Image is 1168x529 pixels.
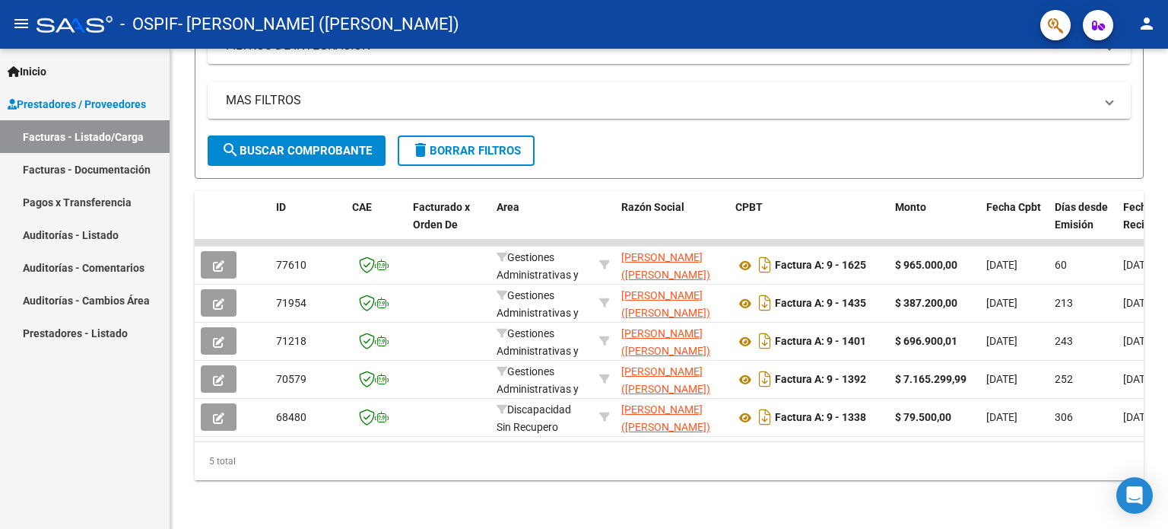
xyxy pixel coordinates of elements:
strong: Factura A: 9 - 1392 [775,374,866,386]
span: [DATE] [1123,373,1154,385]
i: Descargar documento [755,405,775,429]
strong: $ 7.165.299,99 [895,373,966,385]
mat-icon: delete [411,141,430,159]
span: 71218 [276,335,306,347]
span: - OSPIF [120,8,178,41]
span: Razón Social [621,201,684,213]
div: 20317075430 [621,287,723,319]
strong: Factura A: 9 - 1401 [775,336,866,348]
span: Inicio [8,63,46,80]
span: 243 [1055,335,1073,347]
span: Días desde Emisión [1055,201,1108,231]
button: Borrar Filtros [398,135,535,166]
div: 20317075430 [621,249,723,281]
span: 213 [1055,297,1073,309]
strong: Factura A: 9 - 1625 [775,260,866,272]
span: ID [276,201,286,213]
mat-panel-title: MAS FILTROS [226,92,1094,109]
span: Fecha Cpbt [986,201,1041,213]
span: [DATE] [1123,335,1154,347]
strong: $ 965.000,00 [895,259,957,271]
datatable-header-cell: CAE [346,191,407,258]
span: [PERSON_NAME] ([PERSON_NAME]) [621,289,710,319]
span: 71954 [276,297,306,309]
span: CAE [352,201,372,213]
datatable-header-cell: Area [490,191,593,258]
span: CPBT [735,201,763,213]
span: [PERSON_NAME] ([PERSON_NAME]) [621,251,710,281]
i: Descargar documento [755,253,775,277]
span: - [PERSON_NAME] ([PERSON_NAME]) [178,8,459,41]
span: [DATE] [1123,259,1154,271]
span: [DATE] [1123,297,1154,309]
datatable-header-cell: Fecha Cpbt [980,191,1049,258]
span: 60 [1055,259,1067,271]
strong: $ 79.500,00 [895,411,951,423]
span: Borrar Filtros [411,144,521,158]
span: Facturado x Orden De [413,201,470,231]
span: Gestiones Administrativas y Otros [497,327,579,374]
button: Buscar Comprobante [208,135,386,166]
span: [DATE] [1123,411,1154,423]
div: 5 total [195,442,1144,480]
i: Descargar documento [755,329,775,353]
span: Gestiones Administrativas y Otros [497,289,579,336]
span: [DATE] [986,335,1017,347]
span: Fecha Recibido [1123,201,1166,231]
span: [DATE] [986,373,1017,385]
span: 306 [1055,411,1073,423]
span: [DATE] [986,259,1017,271]
span: [PERSON_NAME] ([PERSON_NAME]) [621,365,710,395]
span: Gestiones Administrativas y Otros [497,251,579,298]
span: 68480 [276,411,306,423]
strong: $ 696.900,01 [895,335,957,347]
span: 77610 [276,259,306,271]
mat-expansion-panel-header: MAS FILTROS [208,82,1131,119]
i: Descargar documento [755,291,775,315]
span: [PERSON_NAME] ([PERSON_NAME]) [621,327,710,357]
span: 70579 [276,373,306,385]
span: Area [497,201,519,213]
strong: Factura A: 9 - 1338 [775,412,866,424]
div: 20317075430 [621,325,723,357]
span: Discapacidad Sin Recupero [497,403,571,433]
mat-icon: menu [12,14,30,33]
div: Open Intercom Messenger [1116,477,1153,514]
div: 20317075430 [621,363,723,395]
datatable-header-cell: Razón Social [615,191,729,258]
mat-icon: search [221,141,240,159]
span: Monto [895,201,926,213]
datatable-header-cell: Monto [889,191,980,258]
strong: Factura A: 9 - 1435 [775,298,866,310]
span: Buscar Comprobante [221,144,372,158]
datatable-header-cell: Facturado x Orden De [407,191,490,258]
i: Descargar documento [755,367,775,391]
span: Prestadores / Proveedores [8,96,146,113]
datatable-header-cell: CPBT [729,191,889,258]
span: 252 [1055,373,1073,385]
datatable-header-cell: Días desde Emisión [1049,191,1117,258]
div: 20317075430 [621,401,723,433]
span: Gestiones Administrativas y Otros [497,365,579,413]
mat-icon: person [1138,14,1156,33]
strong: $ 387.200,00 [895,297,957,309]
span: [DATE] [986,297,1017,309]
span: [PERSON_NAME] ([PERSON_NAME]) [621,403,710,433]
span: [DATE] [986,411,1017,423]
datatable-header-cell: ID [270,191,346,258]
